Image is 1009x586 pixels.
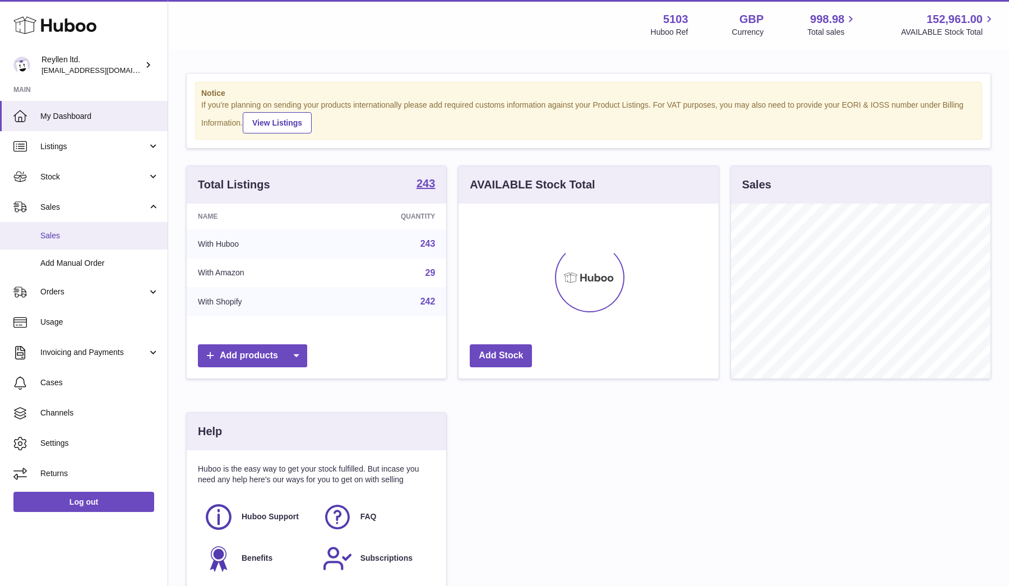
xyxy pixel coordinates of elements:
[40,347,147,358] span: Invoicing and Payments
[187,229,329,259] td: With Huboo
[810,12,844,27] span: 998.98
[420,297,436,306] a: 242
[13,492,154,512] a: Log out
[322,543,430,574] a: Subscriptions
[470,177,595,192] h3: AVAILABLE Stock Total
[41,54,142,76] div: Reyllen ltd.
[901,27,996,38] span: AVAILABLE Stock Total
[40,258,159,269] span: Add Manual Order
[40,202,147,213] span: Sales
[901,12,996,38] a: 152,961.00 AVAILABLE Stock Total
[651,27,688,38] div: Huboo Ref
[198,344,307,367] a: Add products
[40,287,147,297] span: Orders
[40,468,159,479] span: Returns
[198,464,435,485] p: Huboo is the easy way to get your stock fulfilled. But incase you need any help here's our ways f...
[40,408,159,418] span: Channels
[807,27,857,38] span: Total sales
[360,553,413,564] span: Subscriptions
[807,12,857,38] a: 998.98 Total sales
[40,317,159,327] span: Usage
[360,511,377,522] span: FAQ
[40,111,159,122] span: My Dashboard
[203,543,311,574] a: Benefits
[416,178,435,189] strong: 243
[732,27,764,38] div: Currency
[322,502,430,532] a: FAQ
[198,424,222,439] h3: Help
[41,66,165,75] span: [EMAIL_ADDRESS][DOMAIN_NAME]
[242,553,272,564] span: Benefits
[40,230,159,241] span: Sales
[13,57,30,73] img: reyllen@reyllen.com
[201,100,976,133] div: If you're planning on sending your products internationally please add required customs informati...
[470,344,532,367] a: Add Stock
[187,287,329,316] td: With Shopify
[187,204,329,229] th: Name
[416,178,435,191] a: 243
[927,12,983,27] span: 152,961.00
[40,141,147,152] span: Listings
[40,172,147,182] span: Stock
[198,177,270,192] h3: Total Listings
[40,438,159,449] span: Settings
[187,259,329,288] td: With Amazon
[329,204,447,229] th: Quantity
[201,88,976,99] strong: Notice
[425,268,436,278] a: 29
[663,12,688,27] strong: 5103
[40,377,159,388] span: Cases
[420,239,436,248] a: 243
[242,511,299,522] span: Huboo Support
[739,12,763,27] strong: GBP
[243,112,312,133] a: View Listings
[203,502,311,532] a: Huboo Support
[742,177,771,192] h3: Sales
